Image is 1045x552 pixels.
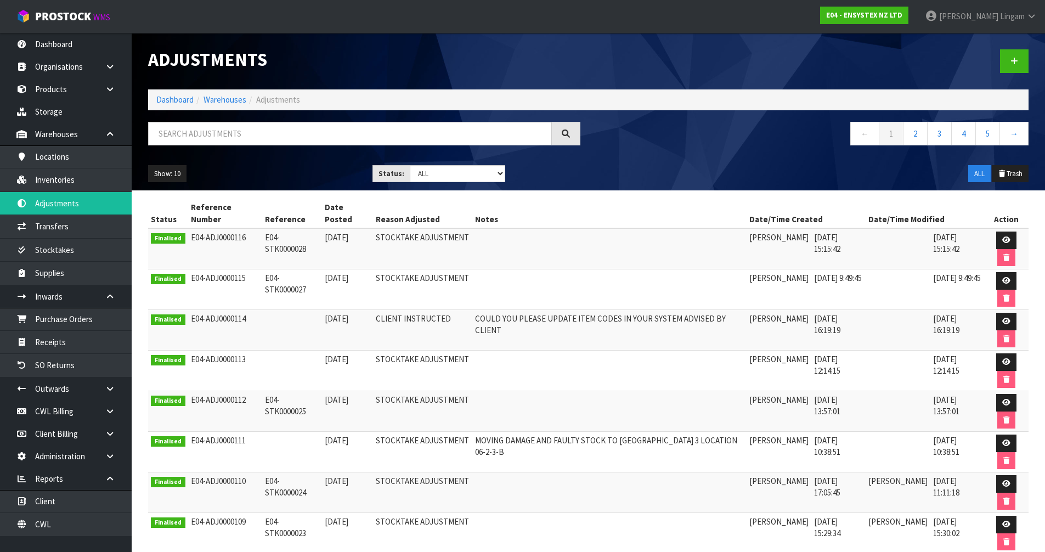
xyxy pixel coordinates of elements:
[188,472,263,513] td: E04-ADJ0000110
[188,228,263,269] td: E04-ADJ0000116
[597,122,1029,149] nav: Page navigation
[188,269,263,310] td: E04-ADJ0000115
[188,199,263,228] th: Reference Number
[256,94,300,105] span: Adjustments
[373,269,472,310] td: STOCKTAKE ADJUSTMENT
[939,11,998,21] span: [PERSON_NAME]
[811,432,866,472] td: [DATE] 10:38:51
[903,122,928,145] a: 2
[16,9,30,23] img: cube-alt.png
[826,10,902,20] strong: E04 - ENSYSTEX NZ LTD
[866,199,985,228] th: Date/Time Modified
[322,391,373,432] td: [DATE]
[472,199,747,228] th: Notes
[930,228,985,269] td: [DATE] 15:15:42
[930,472,985,513] td: [DATE] 11:11:18
[148,49,580,70] h1: Adjustments
[262,269,322,310] td: E04-STK0000027
[151,355,185,366] span: Finalised
[151,233,185,244] span: Finalised
[811,228,866,269] td: [DATE] 15:15:42
[151,477,185,488] span: Finalised
[151,517,185,528] span: Finalised
[930,351,985,391] td: [DATE] 12:14:15
[373,228,472,269] td: STOCKTAKE ADJUSTMENT
[188,310,263,351] td: E04-ADJ0000114
[156,94,194,105] a: Dashboard
[992,165,1029,183] button: Trash
[151,436,185,447] span: Finalised
[262,228,322,269] td: E04-STK0000028
[811,391,866,432] td: [DATE] 13:57:01
[188,432,263,472] td: E04-ADJ0000111
[93,12,110,22] small: WMS
[930,391,985,432] td: [DATE] 13:57:01
[373,310,472,351] td: CLIENT INSTRUCTED
[999,122,1029,145] a: →
[747,472,811,513] td: [PERSON_NAME]
[322,351,373,391] td: [DATE]
[747,391,811,432] td: [PERSON_NAME]
[985,199,1029,228] th: Action
[188,391,263,432] td: E04-ADJ0000112
[373,472,472,513] td: STOCKTAKE ADJUSTMENT
[373,199,472,228] th: Reason Adjusted
[322,472,373,513] td: [DATE]
[930,310,985,351] td: [DATE] 16:19:19
[322,228,373,269] td: [DATE]
[747,199,866,228] th: Date/Time Created
[151,314,185,325] span: Finalised
[930,432,985,472] td: [DATE] 10:38:51
[968,165,991,183] button: ALL
[322,310,373,351] td: [DATE]
[820,7,908,24] a: E04 - ENSYSTEX NZ LTD
[262,472,322,513] td: E04-STK0000024
[747,269,811,310] td: [PERSON_NAME]
[472,310,747,351] td: COULD YOU PLEASE UPDATE ITEM CODES IN YOUR SYSTEM ADVISED BY CLIENT
[811,351,866,391] td: [DATE] 12:14:15
[204,94,246,105] a: Warehouses
[373,351,472,391] td: STOCKTAKE ADJUSTMENT
[811,269,866,310] td: [DATE] 9:49:45
[188,351,263,391] td: E04-ADJ0000113
[747,310,811,351] td: [PERSON_NAME]
[811,472,866,513] td: [DATE] 17:05:45
[1000,11,1025,21] span: Lingam
[262,391,322,432] td: E04-STK0000025
[879,122,903,145] a: 1
[975,122,1000,145] a: 5
[747,228,811,269] td: [PERSON_NAME]
[322,269,373,310] td: [DATE]
[850,122,879,145] a: ←
[866,472,930,513] td: [PERSON_NAME]
[811,310,866,351] td: [DATE] 16:19:19
[930,269,985,310] td: [DATE] 9:49:45
[747,351,811,391] td: [PERSON_NAME]
[151,396,185,407] span: Finalised
[379,169,404,178] strong: Status:
[373,391,472,432] td: STOCKTAKE ADJUSTMENT
[951,122,976,145] a: 4
[927,122,952,145] a: 3
[262,199,322,228] th: Reference
[472,432,747,472] td: MOVING DAMAGE AND FAULTY STOCK TO [GEOGRAPHIC_DATA] 3 LOCATION 06-2-3-B
[322,432,373,472] td: [DATE]
[373,432,472,472] td: STOCKTAKE ADJUSTMENT
[322,199,373,228] th: Date Posted
[148,122,552,145] input: Search adjustments
[148,199,188,228] th: Status
[148,165,187,183] button: Show: 10
[35,9,91,24] span: ProStock
[747,432,811,472] td: [PERSON_NAME]
[151,274,185,285] span: Finalised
